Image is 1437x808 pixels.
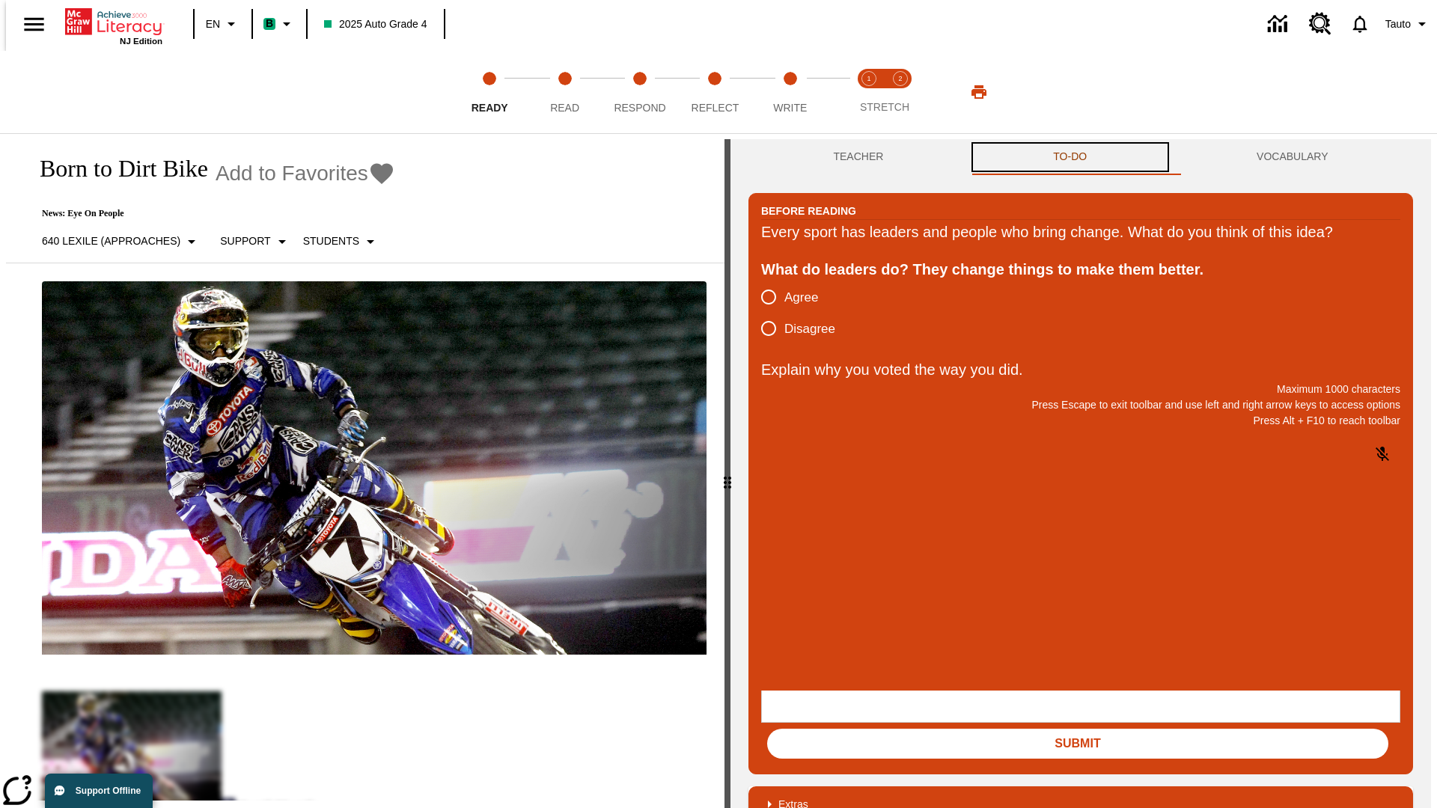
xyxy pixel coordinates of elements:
button: Language: EN, Select a language [199,10,247,37]
button: Teacher [748,139,968,175]
button: Respond step 3 of 5 [597,51,683,133]
span: Agree [784,288,818,307]
span: Reflect [692,102,739,114]
button: Select Student [297,228,385,255]
p: Press Alt + F10 to reach toolbar [761,413,1400,429]
button: Add to Favorites - Born to Dirt Bike [216,160,395,186]
span: Add to Favorites [216,162,368,186]
p: News: Eye On People [24,208,395,219]
button: Stretch Read step 1 of 2 [847,51,891,133]
button: Boost Class color is mint green. Change class color [257,10,302,37]
span: Ready [472,102,508,114]
span: B [266,14,273,33]
button: TO-DO [968,139,1172,175]
div: Home [65,5,162,46]
button: Reflect step 4 of 5 [671,51,758,133]
div: Press Enter or Spacebar and then press right and left arrow keys to move the slider [724,139,730,808]
p: Explain why you voted the way you did. [761,358,1400,382]
p: Support [220,233,270,249]
div: reading [6,139,724,801]
p: 640 Lexile (Approaches) [42,233,180,249]
button: Write step 5 of 5 [747,51,834,133]
button: Print [955,79,1003,105]
button: Support Offline [45,774,153,808]
button: Open side menu [12,2,56,46]
h2: Before Reading [761,203,856,219]
span: STRETCH [860,101,909,113]
span: Tauto [1385,16,1411,32]
div: What do leaders do? They change things to make them better. [761,257,1400,281]
a: Notifications [1340,4,1379,43]
span: Respond [614,102,665,114]
a: Data Center [1259,4,1300,45]
div: activity [730,139,1431,808]
span: NJ Edition [120,37,162,46]
span: EN [206,16,220,32]
a: Resource Center, Will open in new tab [1300,4,1340,44]
button: Scaffolds, Support [214,228,296,255]
text: 2 [898,75,902,82]
button: Submit [767,729,1388,759]
button: Ready step 1 of 5 [446,51,533,133]
button: Read step 2 of 5 [521,51,608,133]
button: Select Lexile, 640 Lexile (Approaches) [36,228,207,255]
button: Profile/Settings [1379,10,1437,37]
span: Write [773,102,807,114]
button: Stretch Respond step 2 of 2 [879,51,922,133]
text: 1 [867,75,870,82]
div: Every sport has leaders and people who bring change. What do you think of this idea? [761,220,1400,244]
h1: Born to Dirt Bike [24,155,208,183]
span: Support Offline [76,786,141,796]
img: Motocross racer James Stewart flies through the air on his dirt bike. [42,281,707,655]
p: Maximum 1000 characters [761,382,1400,397]
span: Disagree [784,319,835,339]
button: Click to activate and allow voice recognition [1364,436,1400,472]
p: Press Escape to exit toolbar and use left and right arrow keys to access options [761,397,1400,413]
button: VOCABULARY [1172,139,1413,175]
body: Explain why you voted the way you did. Maximum 1000 characters Press Alt + F10 to reach toolbar P... [6,12,219,25]
div: poll [761,281,847,344]
p: Students [303,233,359,249]
span: Read [550,102,579,114]
span: 2025 Auto Grade 4 [324,16,427,32]
div: Instructional Panel Tabs [748,139,1413,175]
